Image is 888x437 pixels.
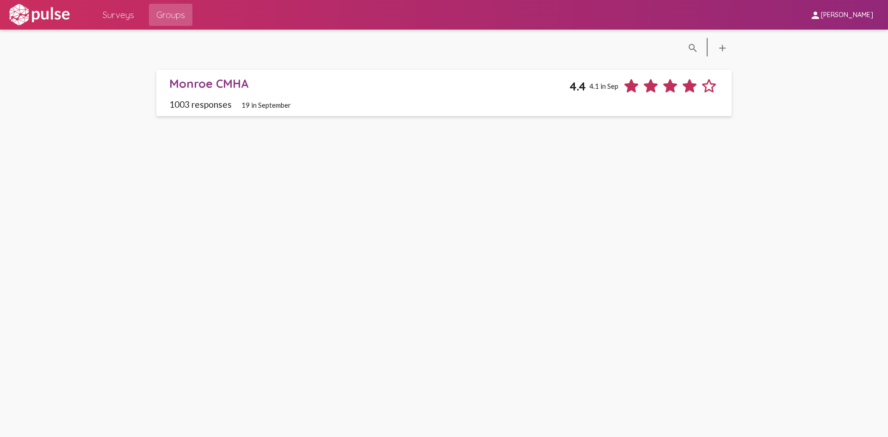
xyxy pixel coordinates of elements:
button: [PERSON_NAME] [802,6,881,23]
a: Groups [149,4,192,26]
a: Surveys [95,4,142,26]
div: Monroe CMHA [169,76,569,91]
mat-icon: language [687,43,698,54]
img: white-logo.svg [7,3,71,26]
span: 4.4 [569,79,586,93]
span: 4.1 in Sep [589,82,618,90]
mat-icon: language [717,43,728,54]
span: 19 in September [241,101,291,109]
span: 1003 responses [169,99,232,110]
span: [PERSON_NAME] [821,11,873,19]
a: Monroe CMHA4.44.1 in Sep1003 responses19 in September [156,70,732,116]
span: Surveys [103,6,134,23]
button: language [713,38,732,56]
span: Groups [156,6,185,23]
button: language [684,38,702,56]
mat-icon: person [810,10,821,21]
